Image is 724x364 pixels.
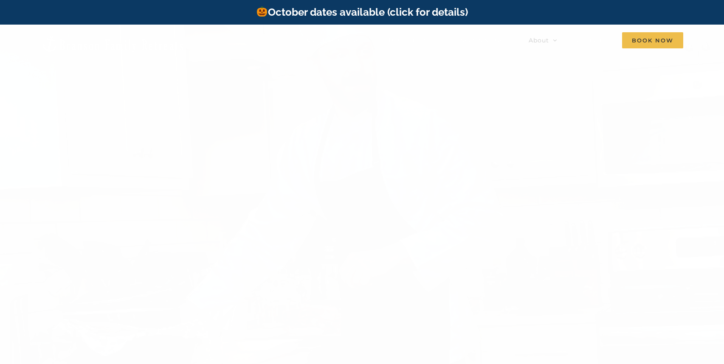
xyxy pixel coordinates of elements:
[529,37,549,43] span: About
[307,32,369,49] a: Vacation homes
[457,32,510,49] a: Deals & More
[388,37,430,43] span: Things to do
[257,6,267,17] img: 🎃
[307,37,361,43] span: Vacation homes
[388,32,438,49] a: Things to do
[622,32,683,48] span: Book Now
[256,6,468,18] a: October dates available (click for details)
[41,34,185,53] img: Branson Family Retreats Logo
[529,32,557,49] a: About
[457,37,501,43] span: Deals & More
[576,32,603,49] a: Contact
[576,37,603,43] span: Contact
[307,32,683,49] nav: Main Menu
[622,32,683,49] a: Book Now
